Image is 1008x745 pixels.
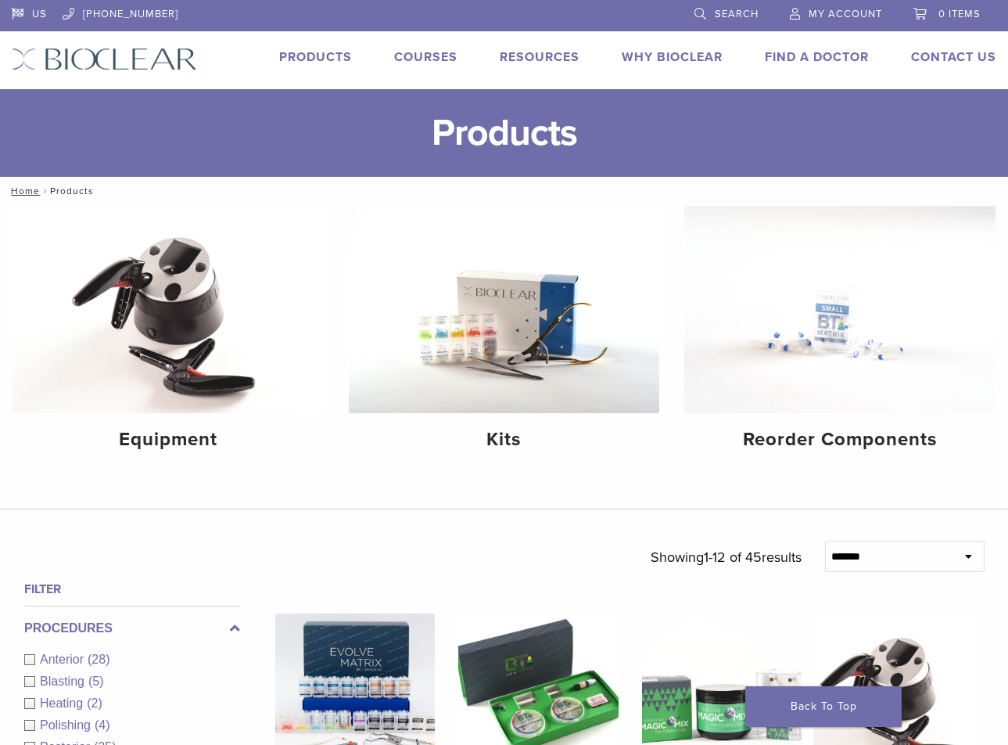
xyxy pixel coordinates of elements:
span: (4) [95,718,110,732]
p: Showing results [651,541,802,574]
span: 1-12 of 45 [704,549,762,566]
a: Equipment [13,206,324,464]
span: 0 items [938,8,981,20]
img: Reorder Components [684,206,995,413]
span: Blasting [40,675,88,688]
h4: Kits [361,426,647,454]
span: (5) [88,675,104,688]
a: Kits [349,206,660,464]
a: Courses [394,49,457,65]
img: Bioclear [12,48,197,70]
a: Products [279,49,352,65]
label: Procedures [24,619,240,638]
a: Why Bioclear [622,49,723,65]
span: (28) [88,653,109,666]
a: Resources [500,49,579,65]
span: Anterior [40,653,88,666]
span: Heating [40,696,87,710]
span: Search [715,8,759,20]
a: Home [6,185,40,196]
a: Contact Us [911,49,996,65]
img: Equipment [13,206,324,413]
a: Reorder Components [684,206,995,464]
span: My Account [809,8,882,20]
h4: Equipment [25,426,311,454]
h4: Filter [24,580,240,599]
h4: Reorder Components [697,426,983,454]
span: Polishing [40,718,95,732]
a: Back To Top [745,686,902,727]
a: Find A Doctor [765,49,869,65]
span: / [40,187,50,195]
img: Kits [349,206,660,413]
span: (2) [87,696,102,710]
